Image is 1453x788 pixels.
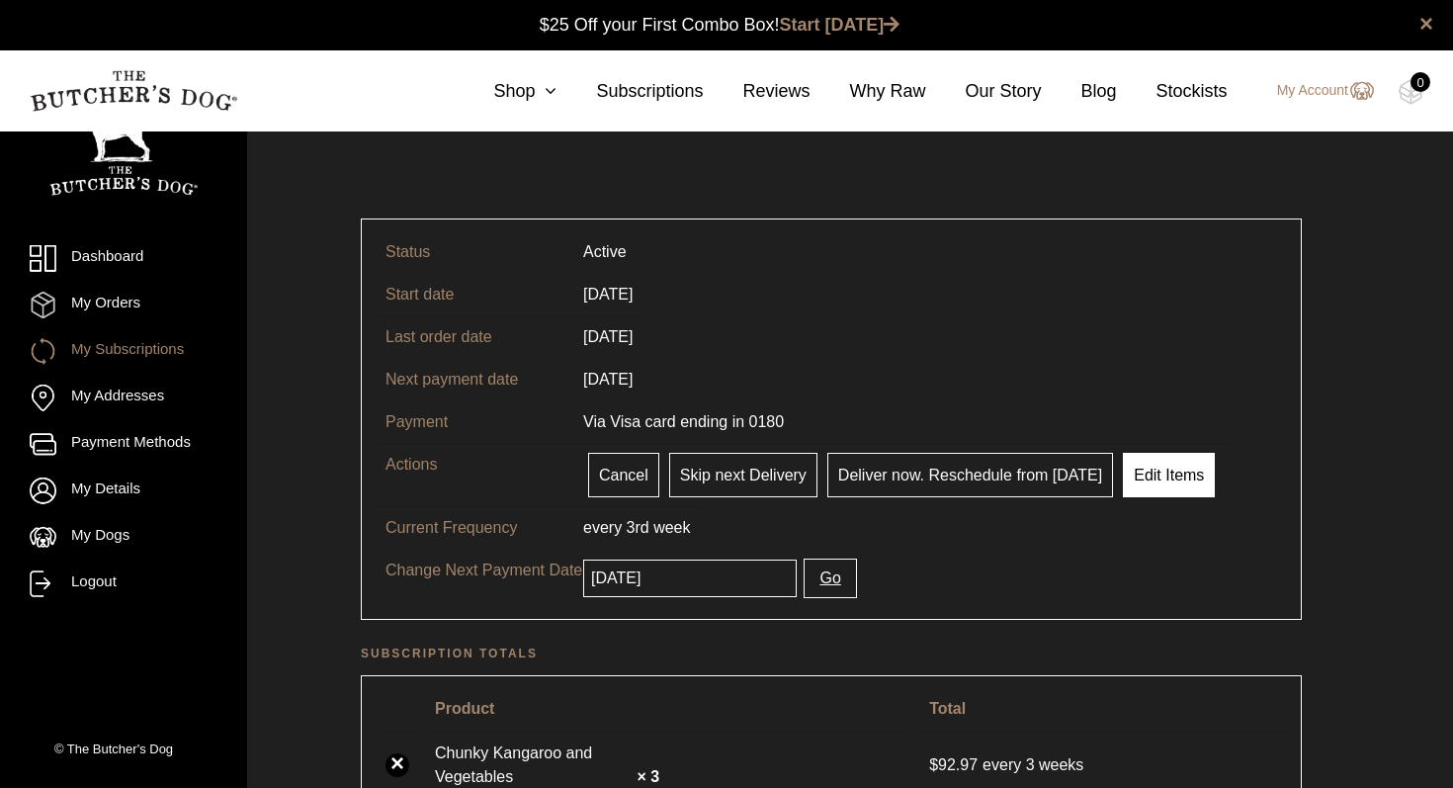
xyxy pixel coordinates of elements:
a: Cancel [588,453,659,497]
img: TBD_Portrait_Logo_White.png [49,102,198,196]
a: Edit Items [1123,453,1215,497]
a: My Subscriptions [30,338,217,365]
a: Our Story [926,78,1042,105]
a: Stockists [1117,78,1228,105]
a: My Details [30,478,217,504]
td: [DATE] [571,315,644,358]
span: Via Visa card ending in 0180 [583,413,784,430]
th: Total [917,688,1289,730]
span: every 3rd [583,519,649,536]
td: Start date [374,273,571,315]
td: Last order date [374,315,571,358]
a: My Addresses [30,385,217,411]
p: Current Frequency [385,516,583,540]
a: Dashboard [30,245,217,272]
a: Why Raw [811,78,926,105]
a: Skip next Delivery [669,453,817,497]
a: Payment Methods [30,431,217,458]
td: Status [374,231,571,273]
a: Start [DATE] [780,15,900,35]
a: My Account [1257,79,1374,103]
a: Logout [30,570,217,597]
td: [DATE] [571,358,644,400]
a: My Orders [30,292,217,318]
span: $ [929,756,938,773]
a: × [385,753,409,777]
td: Payment [374,400,571,443]
a: Shop [454,78,556,105]
th: Product [423,688,915,730]
button: Go [804,559,856,598]
a: Deliver now. Reschedule from [DATE] [827,453,1113,497]
img: TBD_Cart-Empty.png [1399,79,1423,105]
a: close [1419,12,1433,36]
h2: Subscription totals [361,644,1302,663]
span: week [653,519,690,536]
a: Reviews [703,78,810,105]
a: Subscriptions [556,78,703,105]
span: 92.97 [929,756,983,773]
strong: × 3 [637,768,659,785]
td: Actions [374,443,571,506]
a: My Dogs [30,524,217,551]
div: 0 [1410,72,1430,92]
td: Next payment date [374,358,571,400]
td: [DATE] [571,273,644,315]
td: Active [571,231,639,273]
p: Change Next Payment Date [385,559,583,582]
a: Blog [1042,78,1117,105]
